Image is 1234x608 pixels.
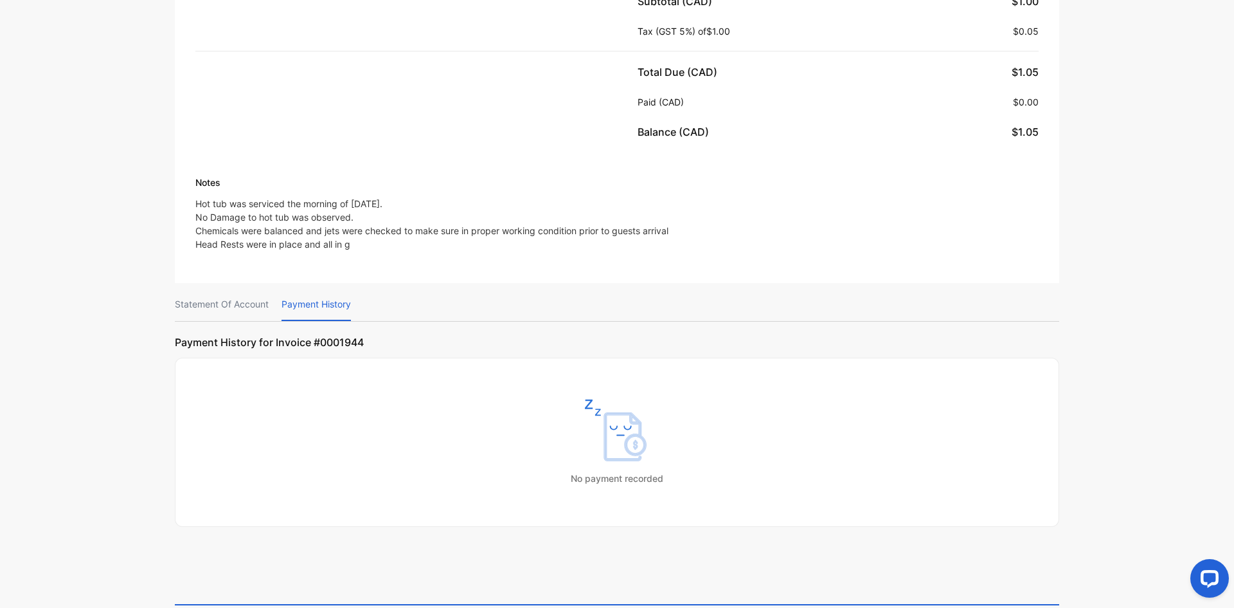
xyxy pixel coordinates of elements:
p: Payment History for Invoice #0001944 [175,327,1059,350]
p: Statement Of Account [175,288,269,321]
iframe: LiveChat chat widget [1180,554,1234,608]
p: Tax (GST 5%) of [638,24,735,38]
p: No payment recorded [571,472,663,485]
span: $1.05 [1012,125,1039,138]
span: $0.05 [1013,26,1039,37]
p: Paid (CAD) [638,95,689,109]
p: Total Due (CAD) [638,64,722,80]
img: empty state [585,400,649,461]
span: $0.00 [1013,97,1039,107]
p: Hot tub was serviced the morning of [DATE]. No Damage to hot tub was observed. Chemicals were bal... [195,197,671,251]
p: Notes [195,176,671,189]
span: $1.05 [1012,66,1039,78]
p: Payment History [282,288,351,321]
p: Balance (CAD) [638,124,714,140]
span: $1.00 [706,26,730,37]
